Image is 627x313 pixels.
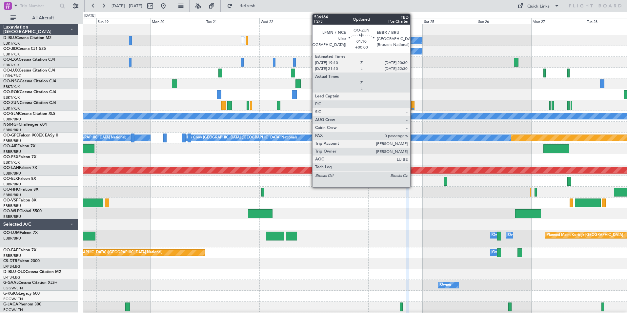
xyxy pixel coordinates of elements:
div: Sun 26 [477,18,531,24]
a: EBBR/BRU [3,128,21,133]
div: [DATE] [84,13,95,19]
div: Sun 19 [96,18,151,24]
a: EBBR/BRU [3,149,21,154]
span: OO-FAE [3,248,18,252]
a: OO-JIDCessna CJ1 525 [3,47,46,51]
div: Fri 24 [368,18,423,24]
span: CS-DTR [3,259,17,263]
span: OO-ZUN [3,101,20,105]
span: OO-LUX [3,69,19,73]
input: Trip Number [20,1,58,11]
a: OO-VSFFalcon 8X [3,198,36,202]
button: All Aircraft [7,13,71,23]
span: OO-NSG [3,79,20,83]
span: OO-ELK [3,177,18,181]
div: Wed 22 [259,18,314,24]
div: Planned Maint [GEOGRAPHIC_DATA] ([GEOGRAPHIC_DATA] National) [44,248,162,258]
div: Sat 25 [423,18,477,24]
span: OO-SLM [3,112,19,116]
a: D-IBLUCessna Citation M2 [3,36,51,40]
div: No Crew [GEOGRAPHIC_DATA] ([GEOGRAPHIC_DATA] National) [187,133,297,143]
a: EBKT/KJK [3,63,20,68]
a: OO-ELKFalcon 8X [3,177,36,181]
a: CS-DTRFalcon 2000 [3,259,40,263]
a: OO-FAEFalcon 7X [3,248,36,252]
div: Tue 21 [205,18,259,24]
div: Thu 23 [314,18,368,24]
a: OO-LAHFalcon 7X [3,166,37,170]
span: G-JAGA [3,303,18,306]
span: G-KGKG [3,292,19,296]
a: EGGW/LTN [3,297,23,302]
a: OO-SLMCessna Citation XLS [3,112,55,116]
a: EBBR/BRU [3,203,21,208]
div: Owner Melsbroek Air Base [492,248,537,258]
a: OO-FSXFalcon 7X [3,155,36,159]
a: EBKT/KJK [3,84,20,89]
a: EBKT/KJK [3,106,20,111]
span: OO-AIE [3,144,17,148]
a: D-IBLU-OLDCessna Citation M2 [3,270,61,274]
a: OO-NSGCessna Citation CJ4 [3,79,56,83]
a: OO-AIEFalcon 7X [3,144,35,148]
a: EBKT/KJK [3,160,20,165]
span: OO-FSX [3,155,18,159]
a: EBKT/KJK [3,41,20,46]
a: EGGW/LTN [3,286,23,291]
span: OO-WLP [3,209,19,213]
div: Owner [440,280,451,290]
div: Mon 27 [531,18,586,24]
span: OO-GPE [3,134,19,137]
span: N604GF [3,123,19,127]
a: EBBR/BRU [3,171,21,176]
a: OO-LXACessna Citation CJ4 [3,58,55,62]
a: OO-ROKCessna Citation CJ4 [3,90,56,94]
a: EBKT/KJK [3,95,20,100]
a: EBBR/BRU [3,193,21,198]
a: LFSN/ENC [3,73,21,78]
span: Refresh [234,4,261,8]
a: EBBR/BRU [3,138,21,143]
a: EBBR/BRU [3,236,21,241]
a: G-JAGAPhenom 300 [3,303,41,306]
span: G-GAAL [3,281,18,285]
span: OO-ROK [3,90,20,94]
a: EBBR/BRU [3,117,21,122]
span: OO-LAH [3,166,19,170]
a: OO-WLPGlobal 5500 [3,209,42,213]
span: OO-LUM [3,231,20,235]
span: D-IBLU-OLD [3,270,26,274]
a: LFPB/LBG [3,275,20,280]
span: OO-JID [3,47,17,51]
div: Owner Melsbroek Air Base [492,230,537,240]
a: OO-LUMFalcon 7X [3,231,38,235]
span: OO-LXA [3,58,19,62]
a: EBKT/KJK [3,52,20,57]
span: D-IBLU [3,36,16,40]
a: EBBR/BRU [3,182,21,187]
a: G-KGKGLegacy 600 [3,292,40,296]
div: Mon 20 [151,18,205,24]
a: OO-LUXCessna Citation CJ4 [3,69,55,73]
a: N604GFChallenger 604 [3,123,47,127]
a: OO-ZUNCessna Citation CJ4 [3,101,56,105]
a: EBBR/BRU [3,253,21,258]
span: All Aircraft [17,16,69,20]
a: EGGW/LTN [3,307,23,312]
span: OO-VSF [3,198,18,202]
button: Refresh [224,1,263,11]
span: OO-HHO [3,188,20,192]
span: [DATE] - [DATE] [111,3,142,9]
a: OO-HHOFalcon 8X [3,188,38,192]
a: EBBR/BRU [3,214,21,219]
a: OO-GPEFalcon 900EX EASy II [3,134,58,137]
div: No Crew [370,46,385,56]
a: G-GAALCessna Citation XLS+ [3,281,57,285]
a: LFPB/LBG [3,264,20,269]
div: No Crew [370,35,385,45]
